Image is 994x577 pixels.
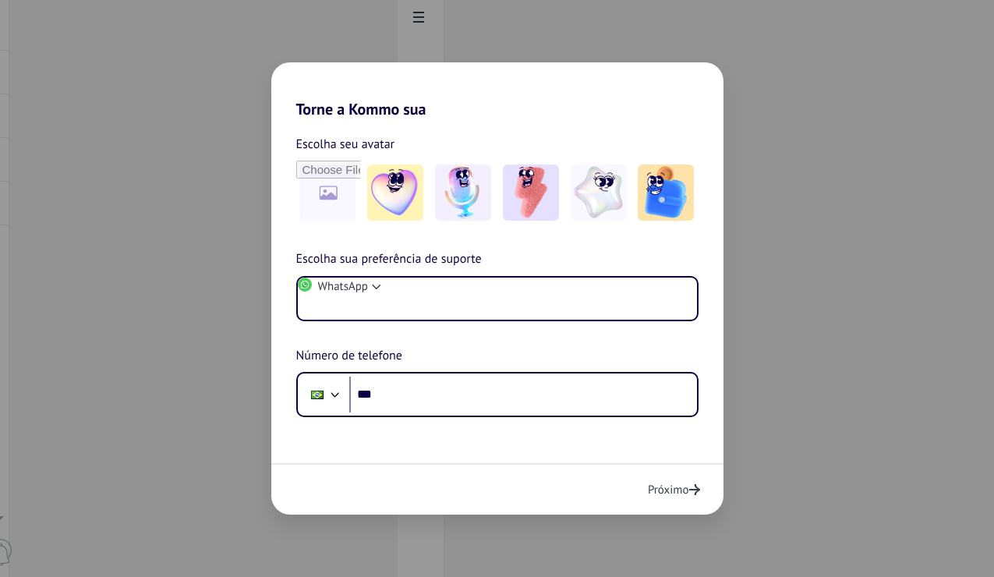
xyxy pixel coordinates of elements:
[271,62,723,119] h2: Torne a Kommo sua
[302,378,332,411] div: Brazil: + 55
[298,278,384,296] button: WhatsApp
[571,165,627,221] img: -4.jpeg
[296,134,395,154] span: Escolha seu avatar
[638,165,694,221] img: -5.jpeg
[435,165,491,221] img: -2.jpeg
[503,165,559,221] img: -3.jpeg
[648,483,689,497] span: Próximo
[296,346,402,366] span: Número de telefone
[296,250,482,270] span: Escolha sua preferência de suporte
[367,165,423,221] img: -1.jpeg
[318,279,368,294] span: WhatsApp
[648,483,700,497] button: Próximo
